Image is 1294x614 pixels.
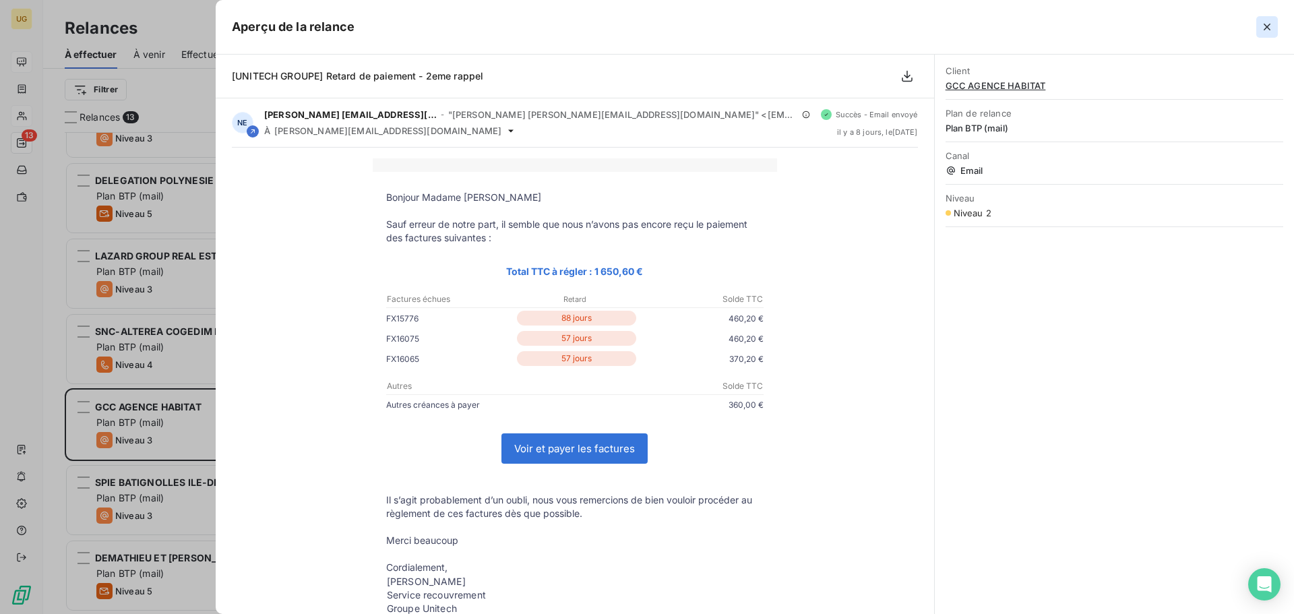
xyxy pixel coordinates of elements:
span: Niveau [946,193,1283,204]
p: 360,00 € [575,398,764,412]
span: Service recouvrement [387,589,486,601]
span: "[PERSON_NAME] [PERSON_NAME][EMAIL_ADDRESS][DOMAIN_NAME]" <[EMAIL_ADDRESS][DOMAIN_NAME]> [448,109,798,120]
p: Total TTC à régler : 1 650,60 € [386,264,764,279]
span: Canal [946,150,1283,161]
span: [PERSON_NAME] [EMAIL_ADDRESS][DOMAIN_NAME] [264,109,437,120]
p: 370,20 € [639,352,764,366]
p: Retard [512,293,637,305]
p: FX15776 [386,311,514,326]
p: 57 jours [517,331,636,346]
p: Cordialement, [386,561,764,574]
span: - [441,111,444,119]
span: Client [946,65,1283,76]
p: Autres créances à payer [386,398,575,412]
h5: Aperçu de la relance [232,18,355,36]
span: Succès - Email envoyé [836,111,918,119]
p: Solde TTC [638,293,763,305]
p: Merci beaucoup [386,534,764,547]
p: Autres [387,380,574,392]
p: Sauf erreur de notre part, il semble que nous n’avons pas encore reçu le paiement des factures su... [386,218,764,245]
span: Plan de relance [946,108,1283,119]
span: Email [946,165,1283,176]
p: Bonjour Madame [PERSON_NAME] [386,191,764,204]
span: Plan BTP (mail) [946,123,1283,133]
p: 460,20 € [639,332,764,346]
div: Open Intercom Messenger [1248,568,1281,601]
span: Niveau 2 [954,208,991,218]
p: FX16075 [386,332,514,346]
p: Solde TTC [576,380,763,392]
span: il y a 8 jours , le [DATE] [837,128,918,136]
p: Factures échues [387,293,512,305]
p: 57 jours [517,351,636,366]
div: [PERSON_NAME] [387,575,486,588]
div: NE [232,112,253,133]
span: À [264,125,270,136]
a: Voir et payer les factures [502,434,647,463]
span: GCC AGENCE HABITAT [946,80,1283,91]
span: [PERSON_NAME][EMAIL_ADDRESS][DOMAIN_NAME] [274,125,501,136]
p: 460,20 € [639,311,764,326]
p: FX16065 [386,352,514,366]
span: [UNITECH GROUPE] Retard de paiement - 2eme rappel [232,70,483,82]
p: 88 jours [517,311,636,326]
p: Il s’agit probablement d’un oubli, nous vous remercions de bien vouloir procéder au règlement de ... [386,493,764,520]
